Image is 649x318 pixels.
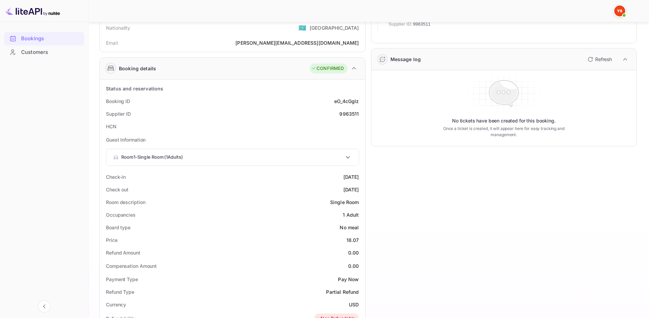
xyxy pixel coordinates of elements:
[311,65,344,72] div: CONFIRMED
[106,123,117,130] div: HCN
[614,5,625,16] img: Yandex Support
[4,46,84,59] div: Customers
[326,288,359,295] div: Partial Refund
[413,21,431,28] span: 9963511
[452,117,556,124] p: No tickets have been created for this booking.
[595,56,612,63] p: Refresh
[334,98,359,105] div: eO_4cGglz
[5,5,60,16] img: LiteAPI logo
[389,21,413,28] span: Supplier ID:
[121,154,183,161] p: Room 1 - Single Room ( 1 Adults )
[348,262,359,270] div: 0.00
[106,301,126,308] div: Currency
[106,211,136,218] div: Occupancies
[338,276,359,283] div: Pay Now
[106,186,128,193] div: Check out
[106,236,118,244] div: Price
[106,249,140,256] div: Refund Amount
[21,48,81,56] div: Customers
[349,301,359,308] div: USD
[21,35,81,43] div: Bookings
[106,173,126,180] div: Check-in
[346,236,359,244] div: 18.07
[106,98,130,105] div: Booking ID
[106,149,359,165] div: Room1-Single Room(1Adults)
[38,300,50,313] button: Collapse navigation
[390,56,421,63] div: Message log
[432,126,575,138] p: Once a ticket is created, it will appear here for easy tracking and management.
[339,110,359,117] div: 9963511
[340,224,359,231] div: No meal
[343,186,359,193] div: [DATE]
[4,32,84,45] a: Bookings
[106,224,130,231] div: Board type
[106,85,163,92] div: Status and reservations
[106,199,145,206] div: Room description
[106,262,157,270] div: Compensation Amount
[298,21,306,34] span: United States
[119,65,156,72] div: Booking details
[343,173,359,180] div: [DATE]
[106,24,130,31] div: Nationality
[235,39,359,46] div: [PERSON_NAME][EMAIL_ADDRESS][DOMAIN_NAME]
[310,24,359,31] div: [GEOGRAPHIC_DATA]
[330,199,359,206] div: Single Room
[106,288,134,295] div: Refund Type
[106,136,359,143] p: Guest Information
[584,54,615,65] button: Refresh
[106,39,118,46] div: Email
[348,249,359,256] div: 0.00
[106,276,138,283] div: Payment Type
[106,110,131,117] div: Supplier ID
[343,211,359,218] div: 1 Adult
[4,46,84,58] a: Customers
